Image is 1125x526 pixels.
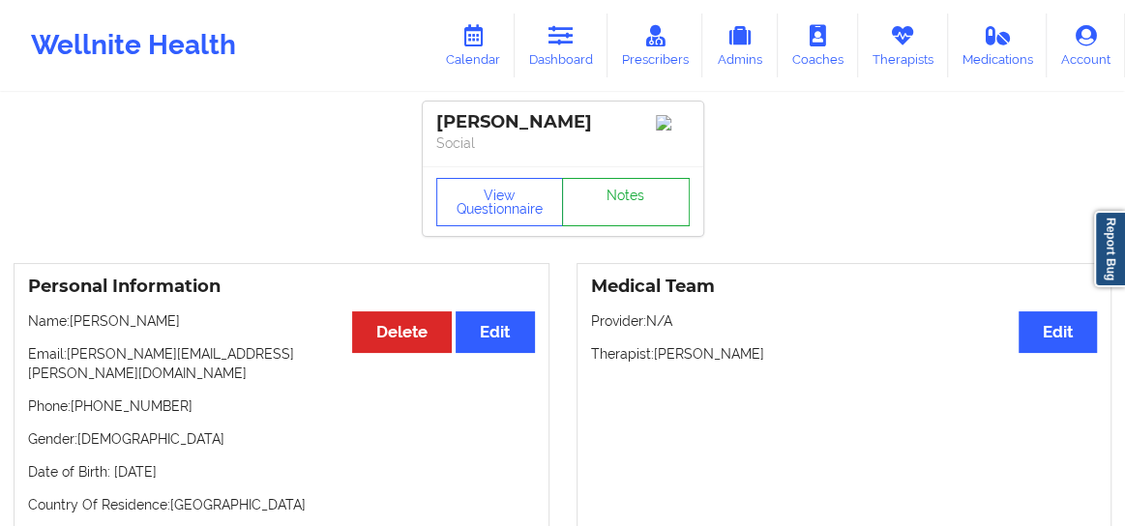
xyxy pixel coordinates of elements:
[1019,311,1097,353] button: Edit
[562,178,690,226] a: Notes
[702,14,778,77] a: Admins
[778,14,858,77] a: Coaches
[656,115,690,131] img: Image%2Fplaceholer-image.png
[436,178,564,226] button: View Questionnaire
[28,311,535,331] p: Name: [PERSON_NAME]
[591,344,1098,364] p: Therapist: [PERSON_NAME]
[456,311,534,353] button: Edit
[1094,211,1125,287] a: Report Bug
[431,14,515,77] a: Calendar
[591,276,1098,298] h3: Medical Team
[436,111,690,133] div: [PERSON_NAME]
[28,462,535,482] p: Date of Birth: [DATE]
[436,133,690,153] p: Social
[28,396,535,416] p: Phone: [PHONE_NUMBER]
[28,429,535,449] p: Gender: [DEMOGRAPHIC_DATA]
[858,14,948,77] a: Therapists
[28,495,535,514] p: Country Of Residence: [GEOGRAPHIC_DATA]
[515,14,607,77] a: Dashboard
[591,311,1098,331] p: Provider: N/A
[28,344,535,383] p: Email: [PERSON_NAME][EMAIL_ADDRESS][PERSON_NAME][DOMAIN_NAME]
[1047,14,1125,77] a: Account
[352,311,452,353] button: Delete
[948,14,1048,77] a: Medications
[28,276,535,298] h3: Personal Information
[607,14,703,77] a: Prescribers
